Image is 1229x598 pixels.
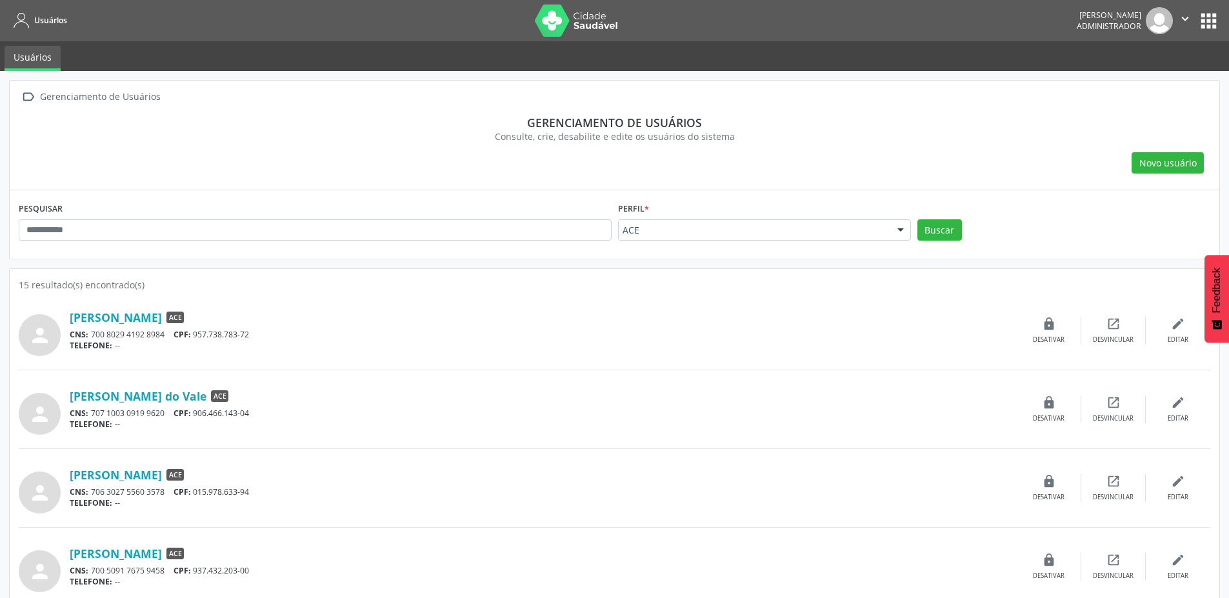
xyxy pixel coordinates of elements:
div: Desativar [1033,572,1064,581]
a: Usuários [5,46,61,71]
a: [PERSON_NAME] [70,546,162,561]
a: [PERSON_NAME] [70,468,162,482]
i: edit [1171,317,1185,331]
div: Editar [1168,414,1188,423]
span: ACE [166,469,184,481]
span: CPF: [174,408,191,419]
i: open_in_new [1106,395,1121,410]
div: -- [70,497,1017,508]
span: CNS: [70,486,88,497]
i: open_in_new [1106,474,1121,488]
span: ACE [166,312,184,323]
i: lock [1042,395,1056,410]
i: person [28,324,52,347]
button: apps [1197,10,1220,32]
i: person [28,403,52,426]
span: Usuários [34,15,67,26]
i: open_in_new [1106,553,1121,567]
div: [PERSON_NAME] [1077,10,1141,21]
span: CPF: [174,329,191,340]
div: Desvincular [1093,493,1134,502]
span: ACE [623,224,884,237]
a: Usuários [9,10,67,31]
i: edit [1171,395,1185,410]
div: -- [70,419,1017,430]
button: Feedback - Mostrar pesquisa [1204,255,1229,343]
i: lock [1042,474,1056,488]
div: -- [70,340,1017,351]
span: Novo usuário [1139,156,1197,170]
span: TELEFONE: [70,497,112,508]
i:  [19,88,37,106]
span: CNS: [70,329,88,340]
span: Feedback [1211,268,1223,313]
label: Perfil [618,199,649,219]
div: 707 1003 0919 9620 906.466.143-04 [70,408,1017,419]
span: TELEFONE: [70,340,112,351]
img: img [1146,7,1173,34]
span: CPF: [174,565,191,576]
div: Gerenciamento de Usuários [37,88,163,106]
a: [PERSON_NAME] do Vale [70,389,206,403]
span: CNS: [70,408,88,419]
span: CPF: [174,486,191,497]
div: Editar [1168,335,1188,344]
span: CNS: [70,565,88,576]
div: Editar [1168,493,1188,502]
button: Novo usuário [1132,152,1204,174]
div: -- [70,576,1017,587]
div: Desvincular [1093,414,1134,423]
div: Desativar [1033,335,1064,344]
div: Consulte, crie, desabilite e edite os usuários do sistema [28,130,1201,143]
div: Gerenciamento de usuários [28,115,1201,130]
i: person [28,481,52,504]
i: lock [1042,553,1056,567]
i: edit [1171,553,1185,567]
span: TELEFONE: [70,419,112,430]
div: Desativar [1033,414,1064,423]
i:  [1178,12,1192,26]
a:  Gerenciamento de Usuários [19,88,163,106]
i: open_in_new [1106,317,1121,331]
span: ACE [166,548,184,559]
label: PESQUISAR [19,199,63,219]
div: 700 8029 4192 8984 957.738.783-72 [70,329,1017,340]
span: TELEFONE: [70,576,112,587]
span: ACE [211,390,228,402]
i: lock [1042,317,1056,331]
span: Administrador [1077,21,1141,32]
div: Editar [1168,572,1188,581]
div: Desvincular [1093,335,1134,344]
button: Buscar [917,219,962,241]
a: [PERSON_NAME] [70,310,162,324]
div: 706 3027 5560 3578 015.978.633-94 [70,486,1017,497]
div: 15 resultado(s) encontrado(s) [19,278,1210,292]
button:  [1173,7,1197,34]
div: Desativar [1033,493,1064,502]
div: Desvincular [1093,572,1134,581]
div: 700 5091 7675 9458 937.432.203-00 [70,565,1017,576]
i: edit [1171,474,1185,488]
